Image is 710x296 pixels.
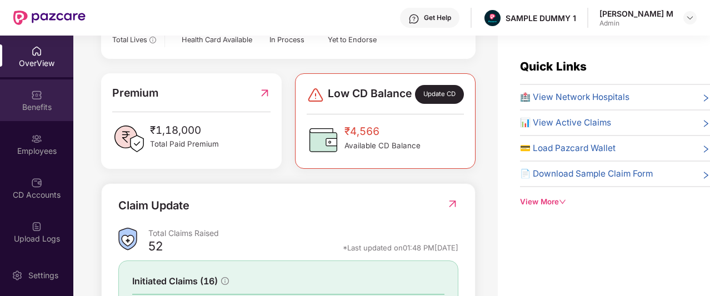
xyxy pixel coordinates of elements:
span: ₹4,566 [344,123,421,140]
div: View More [520,196,710,208]
div: 52 [148,238,163,257]
img: PaidPremiumIcon [112,122,146,155]
img: svg+xml;base64,PHN2ZyBpZD0iRGFuZ2VyLTMyeDMyIiB4bWxucz0iaHR0cDovL3d3dy53My5vcmcvMjAwMC9zdmciIHdpZH... [307,86,324,104]
div: Get Help [424,13,451,22]
span: right [702,118,710,129]
div: SAMPLE DUMMY 1 [506,13,576,23]
span: Premium [112,84,158,101]
div: Health Card Available [182,34,269,46]
div: Total Claims Raised [148,228,458,238]
div: Settings [25,270,62,281]
span: 🏥 View Network Hospitals [520,91,629,104]
img: svg+xml;base64,PHN2ZyBpZD0iVXBsb2FkX0xvZ3MiIGRhdGEtbmFtZT0iVXBsb2FkIExvZ3MiIHhtbG5zPSJodHRwOi8vd3... [31,221,42,232]
span: right [702,144,710,155]
span: Total Paid Premium [150,138,219,150]
span: info-circle [221,277,229,285]
div: *Last updated on 01:48 PM[DATE] [343,243,458,253]
span: Total Lives [112,36,147,44]
span: Quick Links [520,59,587,73]
img: svg+xml;base64,PHN2ZyBpZD0iRHJvcGRvd24tMzJ4MzIiIHhtbG5zPSJodHRwOi8vd3d3LnczLm9yZy8yMDAwL3N2ZyIgd2... [686,13,694,22]
span: 📊 View Active Claims [520,116,611,129]
img: svg+xml;base64,PHN2ZyBpZD0iRW1wbG95ZWVzIiB4bWxucz0iaHR0cDovL3d3dy53My5vcmcvMjAwMC9zdmciIHdpZHRoPS... [31,133,42,144]
span: ₹1,18,000 [150,122,219,139]
div: [PERSON_NAME] M [599,8,673,19]
img: svg+xml;base64,PHN2ZyBpZD0iSG9tZSIgeG1sbnM9Imh0dHA6Ly93d3cudzMub3JnLzIwMDAvc3ZnIiB3aWR0aD0iMjAiIG... [31,46,42,57]
span: right [702,169,710,180]
img: RedirectIcon [447,198,458,209]
span: right [702,93,710,104]
span: Low CD Balance [328,85,412,104]
img: svg+xml;base64,PHN2ZyBpZD0iU2V0dGluZy0yMHgyMCIgeG1sbnM9Imh0dHA6Ly93d3cudzMub3JnLzIwMDAvc3ZnIiB3aW... [12,270,23,281]
span: 📄 Download Sample Claim Form [520,167,653,180]
img: Pazcare_Alternative_logo-01-01.png [484,10,501,26]
img: svg+xml;base64,PHN2ZyBpZD0iQ0RfQWNjb3VudHMiIGRhdGEtbmFtZT0iQ0QgQWNjb3VudHMiIHhtbG5zPSJodHRwOi8vd3... [31,177,42,188]
span: info-circle [149,37,156,43]
img: RedirectIcon [259,84,271,101]
span: 💳 Load Pazcard Wallet [520,142,616,155]
span: Available CD Balance [344,140,421,152]
span: Initiated Claims (16) [132,274,218,288]
span: down [559,198,566,205]
img: ClaimsSummaryIcon [118,228,137,250]
img: CDBalanceIcon [307,123,340,157]
img: svg+xml;base64,PHN2ZyBpZD0iQmVuZWZpdHMiIHhtbG5zPSJodHRwOi8vd3d3LnczLm9yZy8yMDAwL3N2ZyIgd2lkdGg9Ij... [31,89,42,101]
div: Claim Update [118,197,189,214]
div: Admin [599,19,673,28]
div: In Process [269,34,328,46]
div: Yet to Endorse [328,34,387,46]
img: svg+xml;base64,PHN2ZyBpZD0iSGVscC0zMngzMiIgeG1sbnM9Imh0dHA6Ly93d3cudzMub3JnLzIwMDAvc3ZnIiB3aWR0aD... [408,13,419,24]
img: New Pazcare Logo [13,11,86,25]
div: Update CD [415,85,464,104]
